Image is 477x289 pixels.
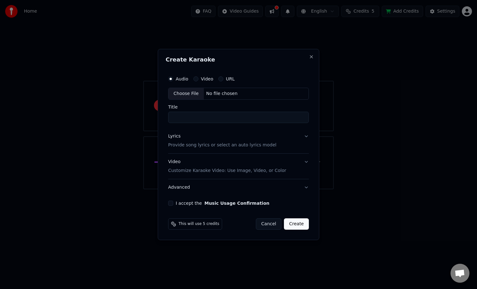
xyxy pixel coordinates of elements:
label: I accept the [176,201,269,205]
h2: Create Karaoke [166,57,311,62]
p: Provide song lyrics or select an auto lyrics model [168,142,276,148]
button: LyricsProvide song lyrics or select an auto lyrics model [168,128,309,153]
div: Choose File [168,88,204,99]
label: URL [226,77,235,81]
p: Customize Karaoke Video: Use Image, Video, or Color [168,168,286,174]
button: I accept the [204,201,269,205]
button: Advanced [168,179,309,196]
button: VideoCustomize Karaoke Video: Use Image, Video, or Color [168,154,309,179]
div: No file chosen [204,91,240,97]
label: Audio [176,77,188,81]
div: Lyrics [168,133,180,139]
button: Create [284,218,309,230]
span: This will use 5 credits [179,221,219,227]
label: Title [168,105,309,109]
div: Video [168,159,286,174]
label: Video [201,77,213,81]
button: Cancel [256,218,281,230]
